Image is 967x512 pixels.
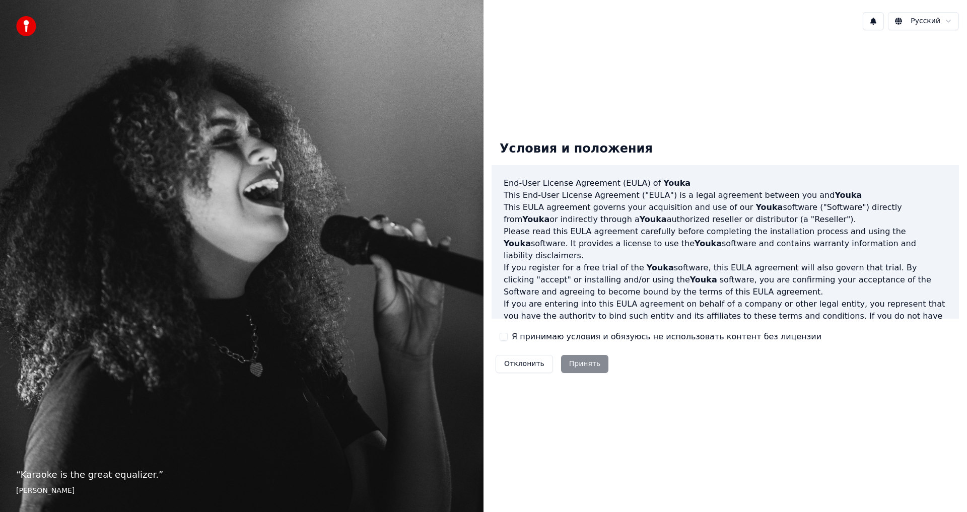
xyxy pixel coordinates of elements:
[504,298,947,346] p: If you are entering into this EULA agreement on behalf of a company or other legal entity, you re...
[492,133,661,165] div: Условия и положения
[16,468,467,482] p: “ Karaoke is the great equalizer. ”
[496,355,553,373] button: Отклонить
[504,189,947,201] p: This End-User License Agreement ("EULA") is a legal agreement between you and
[690,275,717,284] span: Youka
[835,190,862,200] span: Youka
[755,202,783,212] span: Youka
[512,331,821,343] label: Я принимаю условия и обязуюсь не использовать контент без лицензии
[504,201,947,226] p: This EULA agreement governs your acquisition and use of our software ("Software") directly from o...
[504,226,947,262] p: Please read this EULA agreement carefully before completing the installation process and using th...
[640,214,667,224] span: Youka
[695,239,722,248] span: Youka
[504,262,947,298] p: If you register for a free trial of the software, this EULA agreement will also govern that trial...
[663,178,690,188] span: Youka
[522,214,549,224] span: Youka
[504,177,947,189] h3: End-User License Agreement (EULA) of
[16,16,36,36] img: youka
[16,486,467,496] footer: [PERSON_NAME]
[504,239,531,248] span: Youka
[647,263,674,272] span: Youka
